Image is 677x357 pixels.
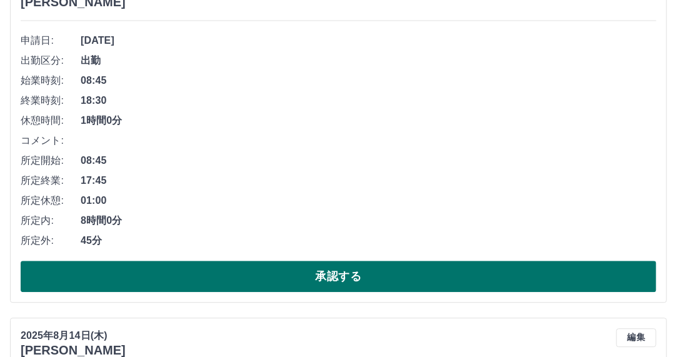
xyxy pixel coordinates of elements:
[21,153,81,168] span: 所定開始:
[21,233,81,248] span: 所定外:
[81,193,656,208] span: 01:00
[21,93,81,108] span: 終業時刻:
[81,73,656,88] span: 08:45
[21,133,81,148] span: コメント:
[21,213,81,228] span: 所定内:
[21,113,81,128] span: 休憩時間:
[81,233,656,248] span: 45分
[81,53,656,68] span: 出勤
[81,93,656,108] span: 18:30
[21,261,656,292] button: 承認する
[21,53,81,68] span: 出勤区分:
[21,33,81,48] span: 申請日:
[21,173,81,188] span: 所定終業:
[81,213,656,228] span: 8時間0分
[616,328,656,347] button: 編集
[21,73,81,88] span: 始業時刻:
[81,113,656,128] span: 1時間0分
[81,33,656,48] span: [DATE]
[81,153,656,168] span: 08:45
[21,328,126,343] p: 2025年8月14日(木)
[21,193,81,208] span: 所定休憩:
[81,173,656,188] span: 17:45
